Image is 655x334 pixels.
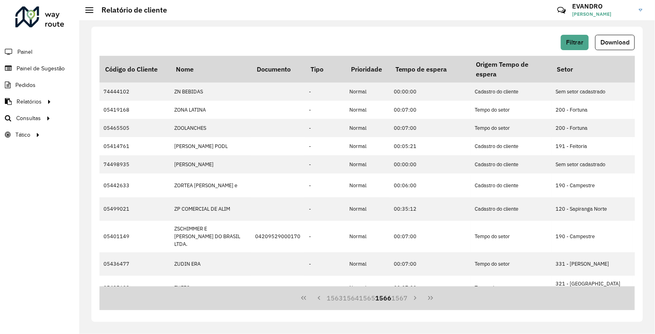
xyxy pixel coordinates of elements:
button: Previous Page [311,290,327,306]
td: 00:07:00 [390,119,471,137]
span: Pedidos [15,81,36,89]
td: ZSCHIMMER E [PERSON_NAME] DO BRASIL LTDA. [170,221,251,252]
td: 120 - Sapiranga Norte [551,197,632,221]
td: - [305,221,345,252]
th: Setor [551,56,632,82]
td: Normal [345,252,390,276]
td: 00:07:00 [390,221,471,252]
td: ZORTEA [PERSON_NAME] e [170,173,251,197]
button: 1564 [343,290,359,306]
button: 1566 [375,290,391,306]
h3: EVANDRO [572,2,633,10]
span: Tático [15,131,30,139]
span: [PERSON_NAME] [572,11,633,18]
td: - [305,82,345,101]
td: 05465505 [99,119,170,137]
td: 05499021 [99,197,170,221]
td: Cadastro do cliente [471,173,551,197]
td: ZN BEBIDAS [170,82,251,101]
td: ZONA LATINA [170,101,251,119]
td: 00:35:12 [390,197,471,221]
td: 200 - Fortuna [551,101,632,119]
button: Download [595,35,635,50]
td: Normal [345,137,390,155]
td: - [305,137,345,155]
td: 321 - [GEOGRAPHIC_DATA][PERSON_NAME] [551,276,632,299]
td: 00:00:00 [390,82,471,101]
button: First Page [296,290,312,306]
td: Cadastro do cliente [471,155,551,173]
td: 05401149 [99,221,170,252]
td: Cadastro do cliente [471,197,551,221]
td: 190 - Campestre [551,221,632,252]
td: Normal [345,197,390,221]
td: 00:00:00 [390,155,471,173]
td: - [305,173,345,197]
span: Download [600,39,630,46]
td: 00:07:00 [390,276,471,299]
button: Filtrar [561,35,589,50]
span: Painel [17,48,32,56]
th: Documento [251,56,305,82]
th: Tempo de espera [390,56,471,82]
td: Cadastro do cliente [471,82,551,101]
h2: Relatório de cliente [93,6,167,15]
td: [PERSON_NAME] [170,155,251,173]
td: 00:06:00 [390,173,471,197]
button: 1563 [327,290,343,306]
td: Normal [345,221,390,252]
td: - [305,101,345,119]
td: 05442633 [99,173,170,197]
span: Filtrar [566,39,583,46]
button: 1567 [391,290,408,306]
td: - [305,252,345,276]
td: 00:07:00 [390,252,471,276]
button: 1565 [359,290,375,306]
td: 05414761 [99,137,170,155]
td: 05419168 [99,101,170,119]
td: - [305,155,345,173]
th: Código do Cliente [99,56,170,82]
span: Painel de Sugestão [17,64,65,73]
td: Tempo do setor [471,276,551,299]
td: Normal [345,101,390,119]
button: Last Page [423,290,438,306]
td: Normal [345,119,390,137]
td: ZUDIN ERA [170,252,251,276]
td: Tempo do setor [471,101,551,119]
td: 05436477 [99,252,170,276]
td: [PERSON_NAME] PODL [170,137,251,155]
td: 331 - [PERSON_NAME] [551,252,632,276]
th: Tipo [305,56,345,82]
td: ZUFFO [170,276,251,299]
td: Normal [345,155,390,173]
td: 04209529000170 [251,221,305,252]
td: - [305,197,345,221]
th: Origem Tempo de espera [471,56,551,82]
td: ZOOLANCHES [170,119,251,137]
th: Prioridade [345,56,390,82]
td: Tempo do setor [471,119,551,137]
a: Contato Rápido [553,2,570,19]
button: Next Page [408,290,423,306]
td: 190 - Campestre [551,173,632,197]
td: Sem setor cadastrado [551,155,632,173]
td: Cadastro do cliente [471,137,551,155]
td: Normal [345,173,390,197]
td: 191 - Feitoria [551,137,632,155]
td: Normal [345,276,390,299]
td: Tempo do setor [471,252,551,276]
td: 00:05:21 [390,137,471,155]
span: Relatórios [17,97,42,106]
td: Tempo do setor [471,221,551,252]
td: - [305,119,345,137]
span: Consultas [16,114,41,123]
td: Sem setor cadastrado [551,82,632,101]
td: 74444102 [99,82,170,101]
td: 200 - Fortuna [551,119,632,137]
td: Normal [345,82,390,101]
td: 74498935 [99,155,170,173]
td: 00:07:00 [390,101,471,119]
td: - [305,276,345,299]
th: Nome [170,56,251,82]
